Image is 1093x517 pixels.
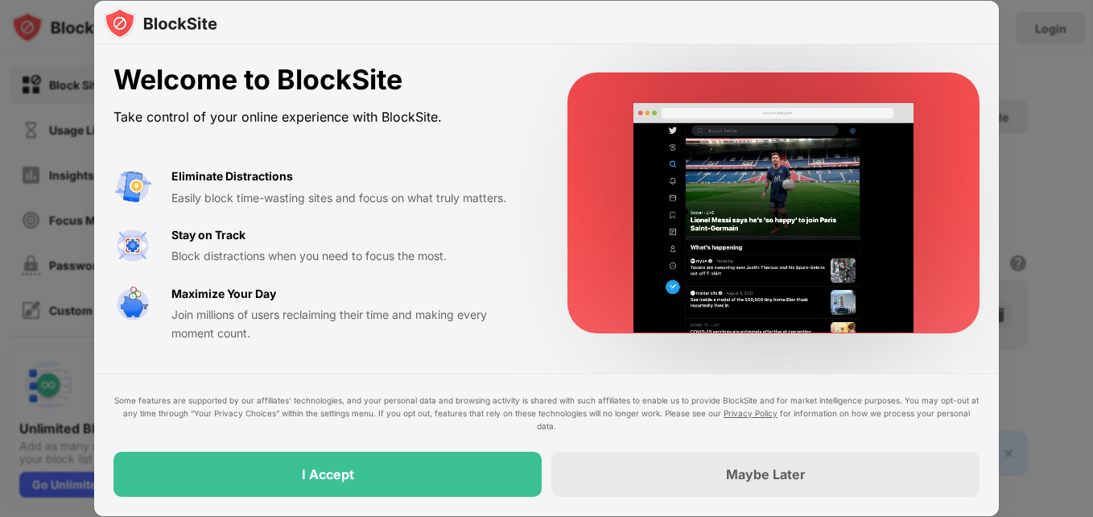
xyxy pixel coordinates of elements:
[113,226,152,265] img: value-focus.svg
[104,7,217,39] img: logo-blocksite.svg
[724,408,777,418] a: Privacy Policy
[171,285,276,303] div: Maximize Your Day
[113,285,152,324] img: value-safe-time.svg
[113,168,152,206] img: value-avoid-distractions.svg
[726,466,806,482] div: Maybe Later
[171,226,245,244] div: Stay on Track
[171,189,529,207] div: Easily block time-wasting sites and focus on what truly matters.
[302,466,354,482] div: I Accept
[113,64,529,97] div: Welcome to BlockSite
[113,105,529,129] div: Take control of your online experience with BlockSite.
[171,306,529,342] div: Join millions of users reclaiming their time and making every moment count.
[171,168,293,185] div: Eliminate Distractions
[171,247,529,265] div: Block distractions when you need to focus the most.
[113,394,980,432] div: Some features are supported by our affiliates’ technologies, and your personal data and browsing ...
